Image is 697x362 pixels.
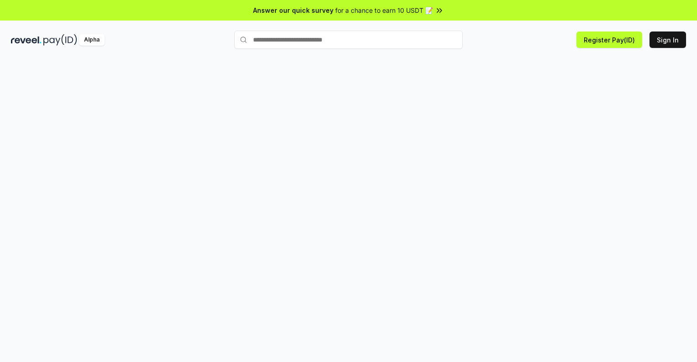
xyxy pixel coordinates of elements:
[649,31,686,48] button: Sign In
[11,34,42,46] img: reveel_dark
[43,34,77,46] img: pay_id
[335,5,433,15] span: for a chance to earn 10 USDT 📝
[79,34,105,46] div: Alpha
[253,5,333,15] span: Answer our quick survey
[576,31,642,48] button: Register Pay(ID)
